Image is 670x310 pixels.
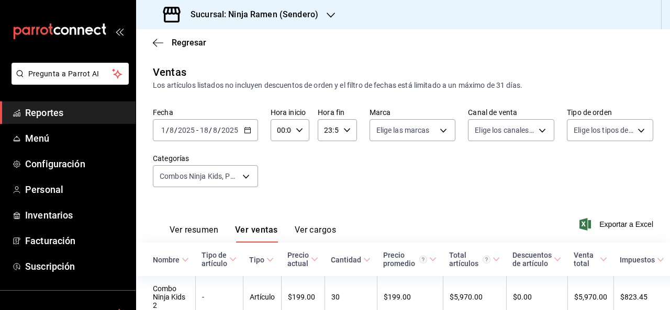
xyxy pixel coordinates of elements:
input: -- [199,126,209,134]
div: Tipo [249,256,264,264]
span: Cantidad [331,256,371,264]
span: / [174,126,177,134]
div: Nombre [153,256,180,264]
span: / [218,126,221,134]
div: Los artículos listados no incluyen descuentos de orden y el filtro de fechas está limitado a un m... [153,80,653,91]
span: Personal [25,182,127,197]
span: Tipo de artículo [202,251,237,268]
div: Venta total [574,251,598,268]
h3: Sucursal: Ninja Ramen (Sendero) [182,8,318,21]
button: Regresar [153,38,206,48]
span: Elige los canales de venta [475,125,535,135]
div: Descuentos de artículo [512,251,552,268]
input: -- [169,126,174,134]
span: Reportes [25,106,127,120]
span: Facturación [25,234,127,248]
button: Ver ventas [235,225,278,243]
span: Elige los tipos de orden [574,125,634,135]
span: Venta total [574,251,607,268]
svg: Precio promedio = Total artículos / cantidad [419,256,427,263]
label: Marca [370,109,456,116]
label: Categorías [153,155,258,162]
button: open_drawer_menu [115,27,124,36]
span: Combos Ninja Kids, Postres [160,171,239,181]
label: Hora fin [318,109,356,116]
span: Elige las marcas [376,125,430,135]
div: Total artículos [449,251,490,268]
button: Pregunta a Parrot AI [12,63,129,85]
span: Nombre [153,256,189,264]
div: Precio promedio [383,251,427,268]
input: ---- [221,126,239,134]
span: Tipo [249,256,274,264]
div: Impuestos [620,256,655,264]
label: Tipo de orden [567,109,653,116]
button: Ver resumen [170,225,218,243]
a: Pregunta a Parrot AI [7,76,129,87]
button: Ver cargos [295,225,337,243]
span: Menú [25,131,127,145]
button: Exportar a Excel [582,218,653,231]
span: Pregunta a Parrot AI [28,68,113,79]
input: ---- [177,126,195,134]
span: Impuestos [620,256,664,264]
span: Configuración [25,157,127,171]
label: Canal de venta [468,109,554,116]
label: Hora inicio [271,109,309,116]
label: Fecha [153,109,258,116]
span: Descuentos de artículo [512,251,561,268]
span: Regresar [172,38,206,48]
span: Suscripción [25,259,127,273]
svg: El total artículos considera cambios de precios en los artículos así como costos adicionales por ... [483,256,490,263]
div: Tipo de artículo [202,251,227,268]
div: navigation tabs [170,225,336,243]
span: Precio promedio [383,251,437,268]
span: Precio actual [287,251,318,268]
span: / [209,126,212,134]
span: Inventarios [25,208,127,222]
span: - [196,126,198,134]
input: -- [213,126,218,134]
span: Total artículos [449,251,500,268]
span: / [166,126,169,134]
div: Ventas [153,64,186,80]
div: Precio actual [287,251,309,268]
div: Cantidad [331,256,361,264]
input: -- [161,126,166,134]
